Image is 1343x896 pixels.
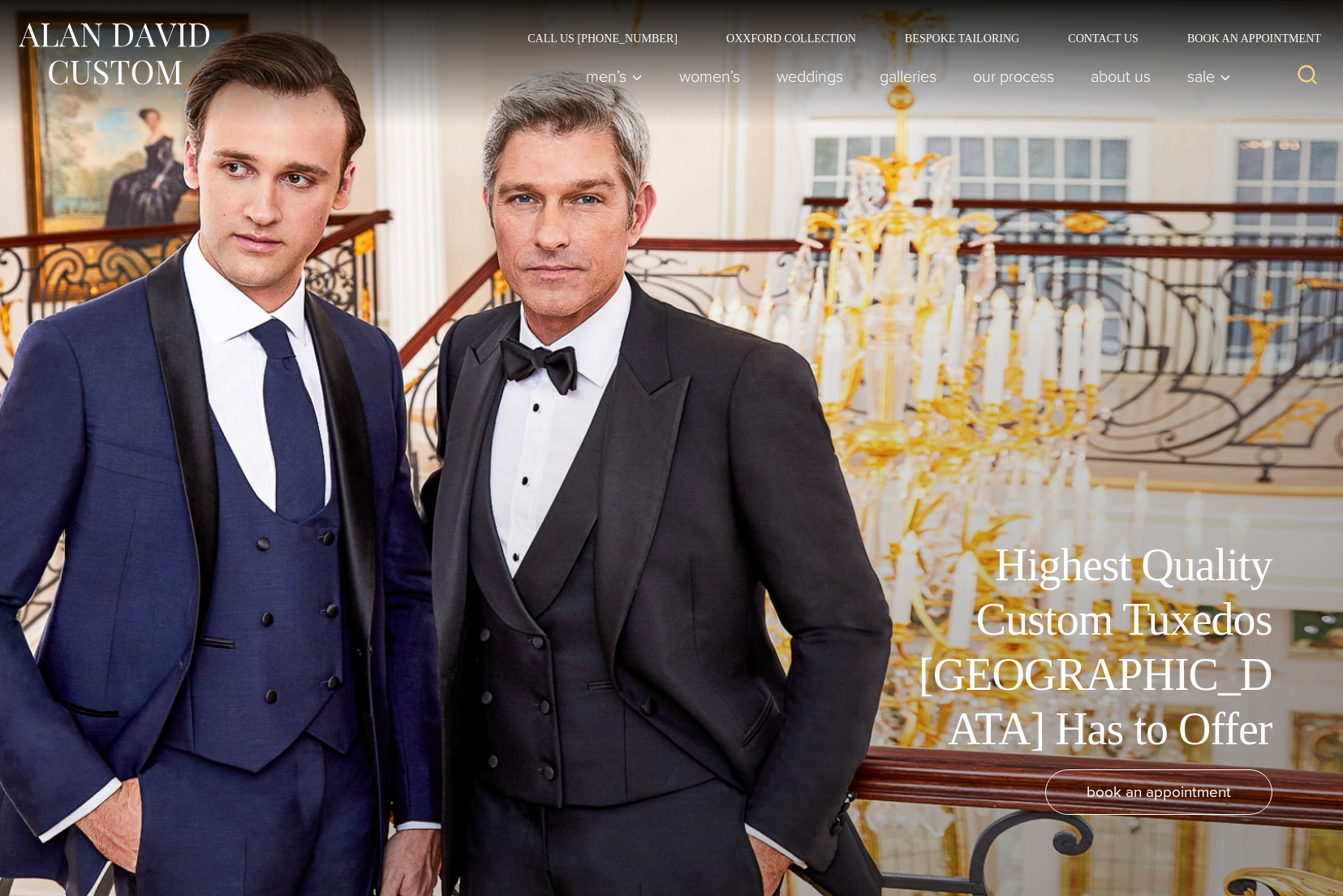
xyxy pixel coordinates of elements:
[1187,68,1231,84] span: Sale
[759,60,862,93] a: weddings
[568,60,1240,93] nav: Primary Navigation
[702,32,880,44] a: Oxxford Collection
[1073,60,1169,93] a: About Us
[862,60,955,93] a: Galleries
[1087,780,1231,803] span: book an appointment
[955,60,1073,93] a: Our Process
[503,32,1327,44] nav: Secondary Navigation
[586,68,643,84] span: Men’s
[907,538,1272,756] h1: Highest Quality Custom Tuxedos [GEOGRAPHIC_DATA] Has to Offer
[880,32,1044,44] a: Bespoke Tailoring
[1044,32,1163,44] a: Contact Us
[1288,57,1327,96] button: View Search Form
[661,60,759,93] a: Women’s
[1045,769,1272,815] a: book an appointment
[1163,32,1327,44] a: Book an Appointment
[503,32,702,44] a: Call Us [PHONE_NUMBER]
[16,18,211,90] img: Alan David Custom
